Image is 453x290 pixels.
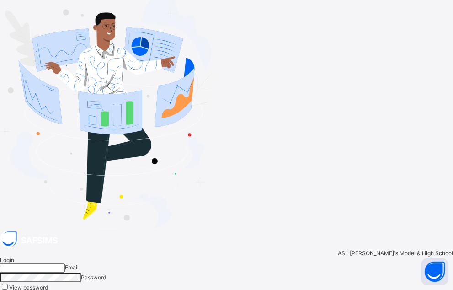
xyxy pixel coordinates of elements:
[81,274,106,281] span: Password
[421,258,448,285] button: Open asap
[338,250,345,257] span: AS
[350,250,453,257] span: [PERSON_NAME]'s Model & High School
[65,264,79,271] span: Email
